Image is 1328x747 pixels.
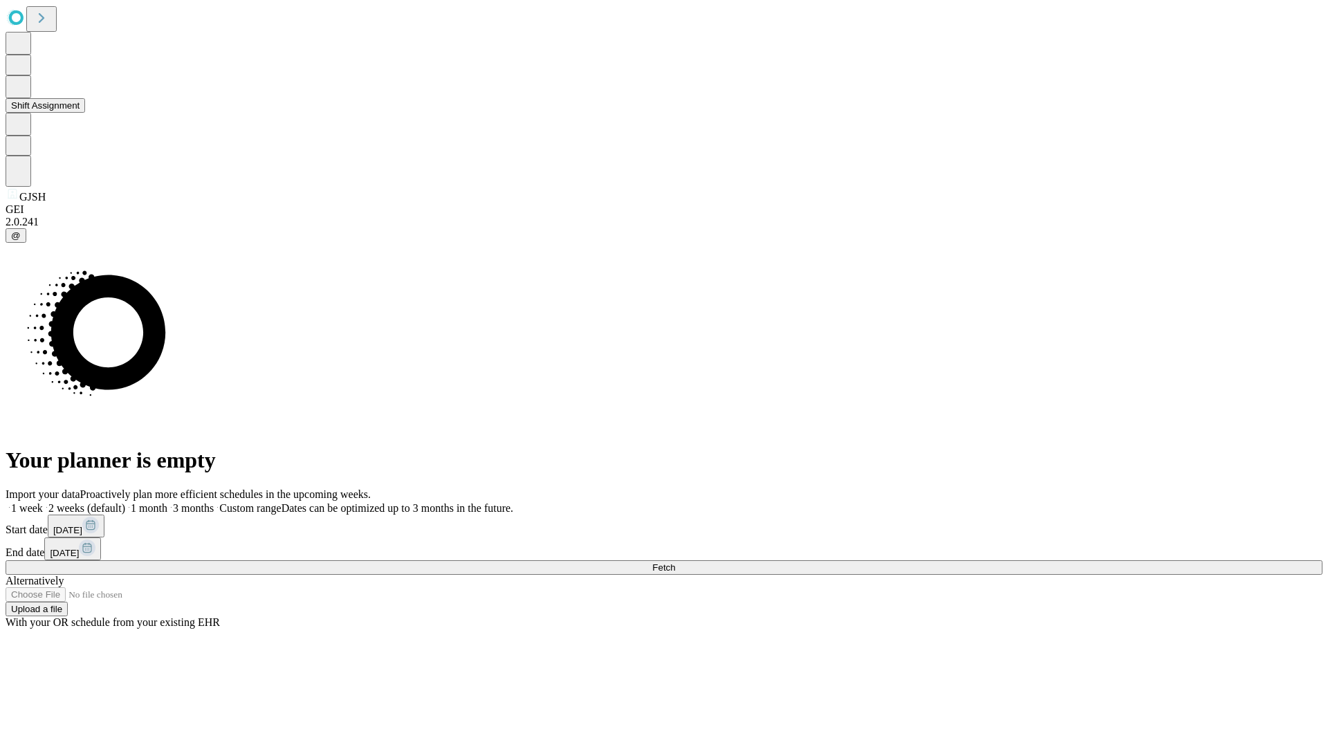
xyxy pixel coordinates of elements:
[6,98,85,113] button: Shift Assignment
[6,616,220,628] span: With your OR schedule from your existing EHR
[6,515,1322,537] div: Start date
[11,230,21,241] span: @
[131,502,167,514] span: 1 month
[48,502,125,514] span: 2 weeks (default)
[652,562,675,573] span: Fetch
[6,216,1322,228] div: 2.0.241
[48,515,104,537] button: [DATE]
[6,488,80,500] span: Import your data
[44,537,101,560] button: [DATE]
[53,525,82,535] span: [DATE]
[80,488,371,500] span: Proactively plan more efficient schedules in the upcoming weeks.
[19,191,46,203] span: GJSH
[6,203,1322,216] div: GEI
[173,502,214,514] span: 3 months
[6,602,68,616] button: Upload a file
[6,537,1322,560] div: End date
[6,575,64,587] span: Alternatively
[50,548,79,558] span: [DATE]
[282,502,513,514] span: Dates can be optimized up to 3 months in the future.
[6,448,1322,473] h1: Your planner is empty
[11,502,43,514] span: 1 week
[6,560,1322,575] button: Fetch
[6,228,26,243] button: @
[219,502,281,514] span: Custom range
